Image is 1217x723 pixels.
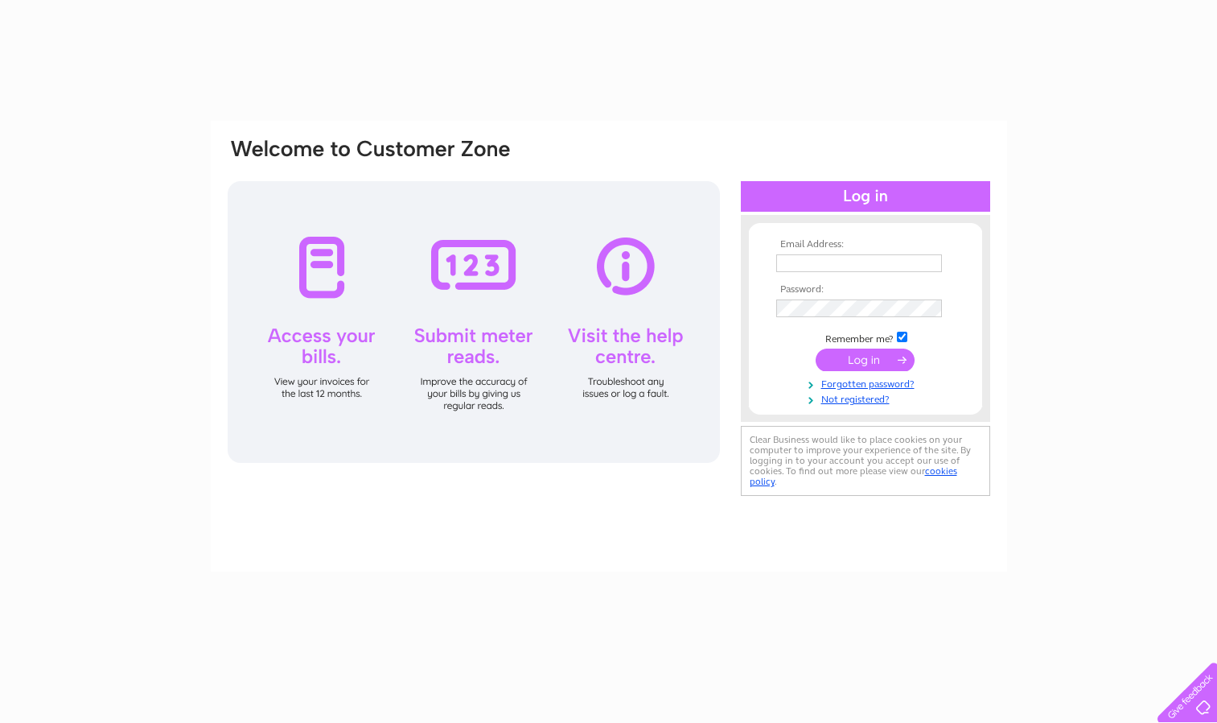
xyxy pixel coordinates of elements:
[816,349,915,371] input: Submit
[741,426,990,496] div: Clear Business would like to place cookies on your computer to improve your experience of the sit...
[776,390,959,406] a: Not registered?
[750,465,957,487] a: cookies policy
[772,329,959,345] td: Remember me?
[772,284,959,295] th: Password:
[776,375,959,390] a: Forgotten password?
[772,239,959,250] th: Email Address:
